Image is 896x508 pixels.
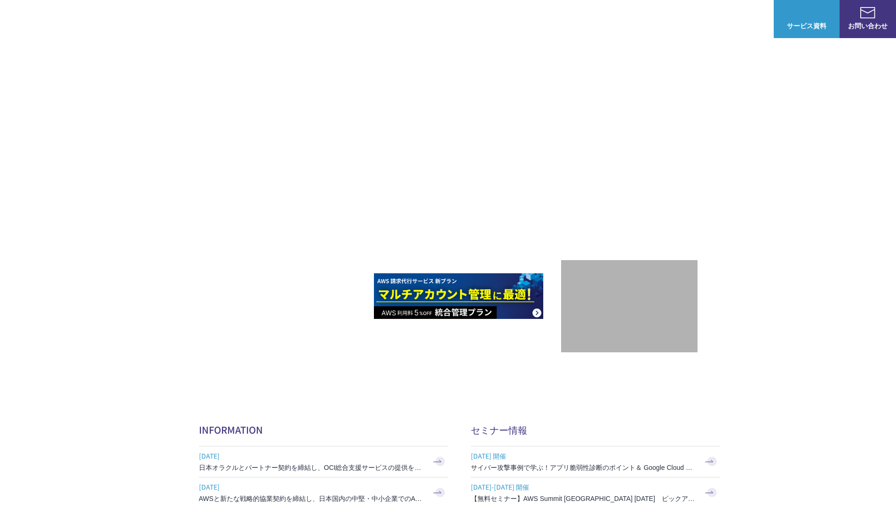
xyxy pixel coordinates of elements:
span: [DATE]-[DATE] 開催 [471,480,697,494]
span: [DATE] [199,449,425,463]
h2: INFORMATION [199,423,448,437]
img: AWSプレミアティアサービスパートナー [587,85,672,170]
a: [DATE]-[DATE] 開催 【無料セミナー】AWS Summit [GEOGRAPHIC_DATA] [DATE] ピックアップセッション [471,477,720,508]
span: NHN テコラス AWS総合支援サービス [108,9,176,29]
p: 業種別ソリューション [544,14,619,24]
p: 強み [448,14,471,24]
h3: AWSと新たな戦略的協業契約を締結し、日本国内の中堅・中小企業でのAWS活用を加速 [199,494,425,503]
h3: 日本オラクルとパートナー契約を締結し、OCI総合支援サービスの提供を開始 [199,463,425,472]
h3: 【無料セミナー】AWS Summit [GEOGRAPHIC_DATA] [DATE] ピックアップセッション [471,494,697,503]
img: お問い合わせ [860,7,875,18]
a: ログイン [738,14,764,24]
a: [DATE] AWSと新たな戦略的協業契約を締結し、日本国内の中堅・中小企業でのAWS活用を加速 [199,477,448,508]
h2: セミナー情報 [471,423,720,437]
span: お問い合わせ [840,21,896,31]
span: [DATE] 開催 [471,449,697,463]
p: AWSの導入からコスト削減、 構成・運用の最適化からデータ活用まで 規模や業種業態を問わない マネージドサービスで [199,104,561,145]
img: AWS請求代行サービス 統合管理プラン [374,273,543,319]
img: AWSとの戦略的協業契約 締結 [199,273,368,319]
p: サービス [490,14,525,24]
p: 最上位プレミアティア サービスパートナー [576,181,683,217]
em: AWS [618,181,640,195]
img: 契約件数 [580,274,679,343]
a: 導入事例 [638,14,665,24]
p: ナレッジ [683,14,719,24]
h3: サイバー攻撃事例で学ぶ！アプリ脆弱性診断のポイント＆ Google Cloud セキュリティ対策 [471,463,697,472]
a: AWS総合支援サービス C-Chorus NHN テコラスAWS総合支援サービス [14,8,176,30]
span: サービス資料 [774,21,840,31]
span: [DATE] [199,480,425,494]
a: [DATE] 開催 サイバー攻撃事例で学ぶ！アプリ脆弱性診断のポイント＆ Google Cloud セキュリティ対策 [471,446,720,477]
h1: AWS ジャーニーの 成功を実現 [199,155,561,245]
a: [DATE] 日本オラクルとパートナー契約を締結し、OCI総合支援サービスの提供を開始 [199,446,448,477]
img: AWS総合支援サービス C-Chorus サービス資料 [799,7,814,18]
